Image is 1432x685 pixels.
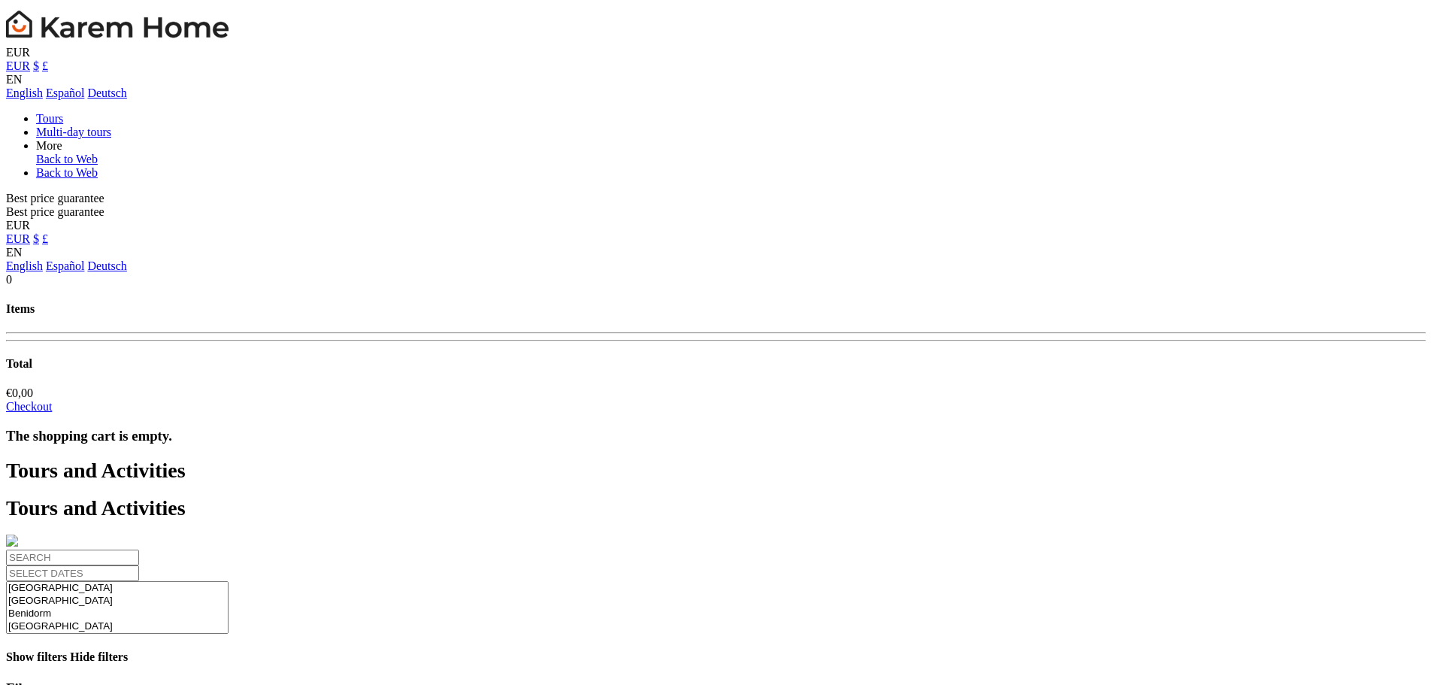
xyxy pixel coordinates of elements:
[36,153,98,165] a: Back to Web
[33,232,39,245] a: $
[46,86,85,99] a: Español
[36,139,62,152] a: More
[6,302,1426,316] h4: Items
[6,459,1426,483] h1: Tours and Activities
[70,650,128,663] span: Hide filters
[6,357,1426,371] h4: Total
[6,386,1426,400] div: €0,00
[6,232,30,245] a: EUR
[42,232,48,245] a: £
[6,650,1426,664] h4: Show filters Hide filters
[7,608,228,620] option: Benidorm
[6,192,104,205] span: Best price guarantee
[7,582,228,595] option: [GEOGRAPHIC_DATA]
[6,259,43,272] a: English
[36,112,63,125] a: Tours
[6,535,18,547] img: PurchaseViaTourDesk.png
[7,620,228,633] option: [GEOGRAPHIC_DATA]
[6,496,1426,520] h1: Tours and Activities
[6,400,52,413] a: Checkout
[87,86,126,99] a: Deutsch
[6,246,1426,273] div: EN
[6,46,30,59] span: EUR
[46,259,85,272] a: Español
[36,166,98,179] a: Back to Web
[6,205,104,218] span: Best price guarantee
[6,550,139,565] input: SEARCH
[6,73,1426,100] div: EN
[6,86,43,99] a: English
[6,273,12,286] span: 0
[6,581,229,634] select: REGION / STARTS FROM
[36,126,111,138] a: Multi-day tours
[42,59,48,72] a: £
[6,565,139,581] input: SELECT DATES
[87,259,126,272] a: Deutsch
[6,650,67,663] span: Show filters
[6,219,30,232] span: EUR
[6,428,1426,444] h3: The shopping cart is empty.
[6,59,30,72] a: EUR
[6,6,229,43] img: Karem Home
[7,595,228,608] option: [GEOGRAPHIC_DATA]
[33,59,39,72] a: $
